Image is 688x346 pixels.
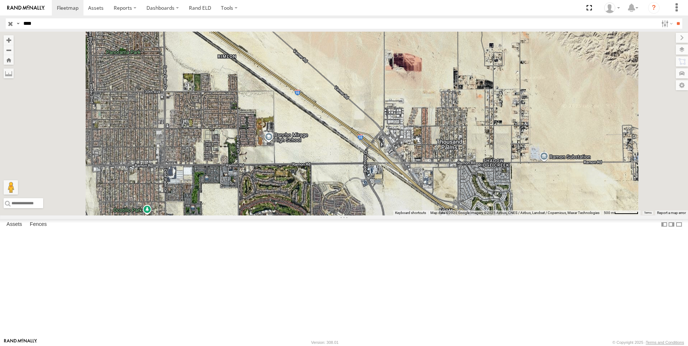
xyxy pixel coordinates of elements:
label: Assets [3,219,26,229]
img: rand-logo.svg [7,5,45,10]
label: Search Query [15,18,21,29]
label: Hide Summary Table [675,219,683,229]
a: Visit our Website [4,339,37,346]
span: 500 m [604,211,614,215]
a: Report a map error [657,211,686,215]
div: Version: 308.01 [311,340,339,345]
label: Search Filter Options [658,18,674,29]
span: Map data ©2025 Google Imagery ©2025 Airbus, CNES / Airbus, Landsat / Copernicus, Maxar Technologies [430,211,599,215]
button: Zoom in [4,35,14,45]
a: Terms and Conditions [646,340,684,345]
button: Zoom Home [4,55,14,65]
label: Map Settings [676,80,688,90]
button: Keyboard shortcuts [395,210,426,215]
i: ? [648,2,660,14]
a: Terms (opens in new tab) [644,211,652,214]
button: Drag Pegman onto the map to open Street View [4,180,18,195]
label: Measure [4,68,14,78]
label: Fences [26,219,50,229]
label: Dock Summary Table to the Right [668,219,675,229]
div: Norma Casillas [602,3,623,13]
button: Map Scale: 500 m per 63 pixels [602,210,641,215]
label: Dock Summary Table to the Left [661,219,668,229]
button: Zoom out [4,45,14,55]
div: © Copyright 2025 - [612,340,684,345]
